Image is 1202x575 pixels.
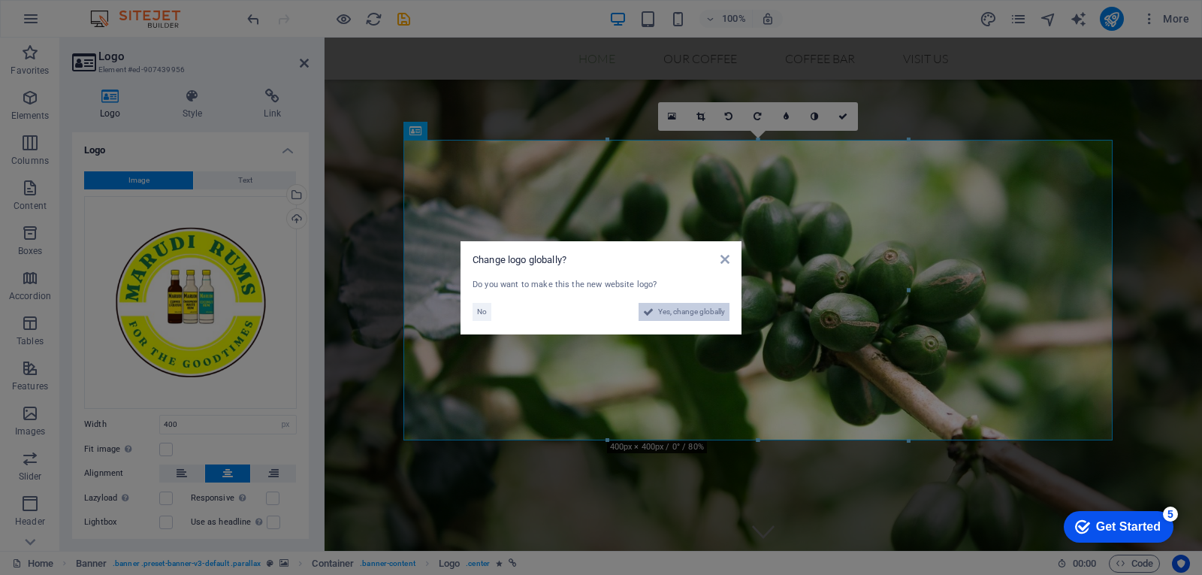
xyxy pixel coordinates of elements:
[473,303,491,321] button: No
[12,8,122,39] div: Get Started 5 items remaining, 0% complete
[473,254,566,265] span: Change logo globally?
[44,17,109,30] div: Get Started
[111,3,126,18] div: 5
[658,303,725,321] span: Yes, change globally
[473,279,729,292] div: Do you want to make this the new website logo?
[477,303,487,321] span: No
[639,303,729,321] button: Yes, change globally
